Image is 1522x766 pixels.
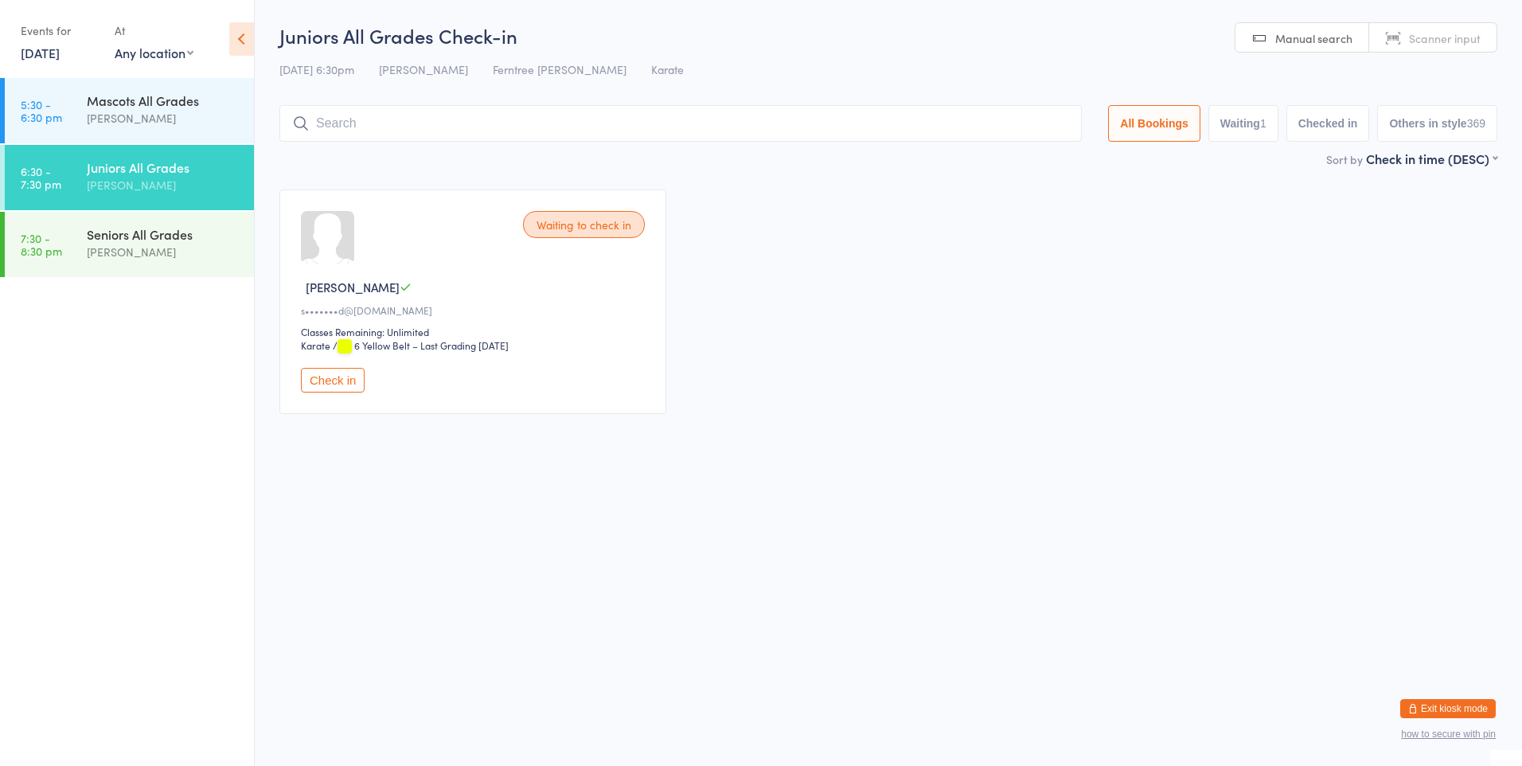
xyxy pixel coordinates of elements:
span: Manual search [1275,30,1352,46]
div: Check in time (DESC) [1366,150,1497,167]
button: Checked in [1286,105,1370,142]
div: [PERSON_NAME] [87,243,240,261]
div: Events for [21,18,99,44]
div: Any location [115,44,193,61]
a: 5:30 -6:30 pmMascots All Grades[PERSON_NAME] [5,78,254,143]
span: Karate [651,61,684,77]
div: [PERSON_NAME] [87,176,240,194]
span: [PERSON_NAME] [306,279,400,295]
label: Sort by [1326,151,1363,167]
div: [PERSON_NAME] [87,109,240,127]
div: Classes Remaining: Unlimited [301,325,650,338]
time: 7:30 - 8:30 pm [21,232,62,257]
span: Ferntree [PERSON_NAME] [493,61,626,77]
div: Karate [301,338,330,352]
button: Others in style369 [1377,105,1497,142]
span: / 6 Yellow Belt – Last Grading [DATE] [333,338,509,352]
time: 5:30 - 6:30 pm [21,98,62,123]
a: [DATE] [21,44,60,61]
div: 369 [1467,117,1485,130]
div: Waiting to check in [523,211,645,238]
time: 6:30 - 7:30 pm [21,165,61,190]
button: Exit kiosk mode [1400,699,1496,718]
input: Search [279,105,1082,142]
span: Scanner input [1409,30,1481,46]
h2: Juniors All Grades Check-in [279,22,1497,49]
div: Juniors All Grades [87,158,240,176]
div: 1 [1260,117,1266,130]
div: s•••••••d@[DOMAIN_NAME] [301,303,650,317]
button: Waiting1 [1208,105,1278,142]
a: 7:30 -8:30 pmSeniors All Grades[PERSON_NAME] [5,212,254,277]
span: [PERSON_NAME] [379,61,468,77]
div: Mascots All Grades [87,92,240,109]
a: 6:30 -7:30 pmJuniors All Grades[PERSON_NAME] [5,145,254,210]
div: At [115,18,193,44]
button: All Bookings [1108,105,1200,142]
button: how to secure with pin [1401,729,1496,740]
span: [DATE] 6:30pm [279,61,354,77]
button: Check in [301,368,365,393]
div: Seniors All Grades [87,225,240,243]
